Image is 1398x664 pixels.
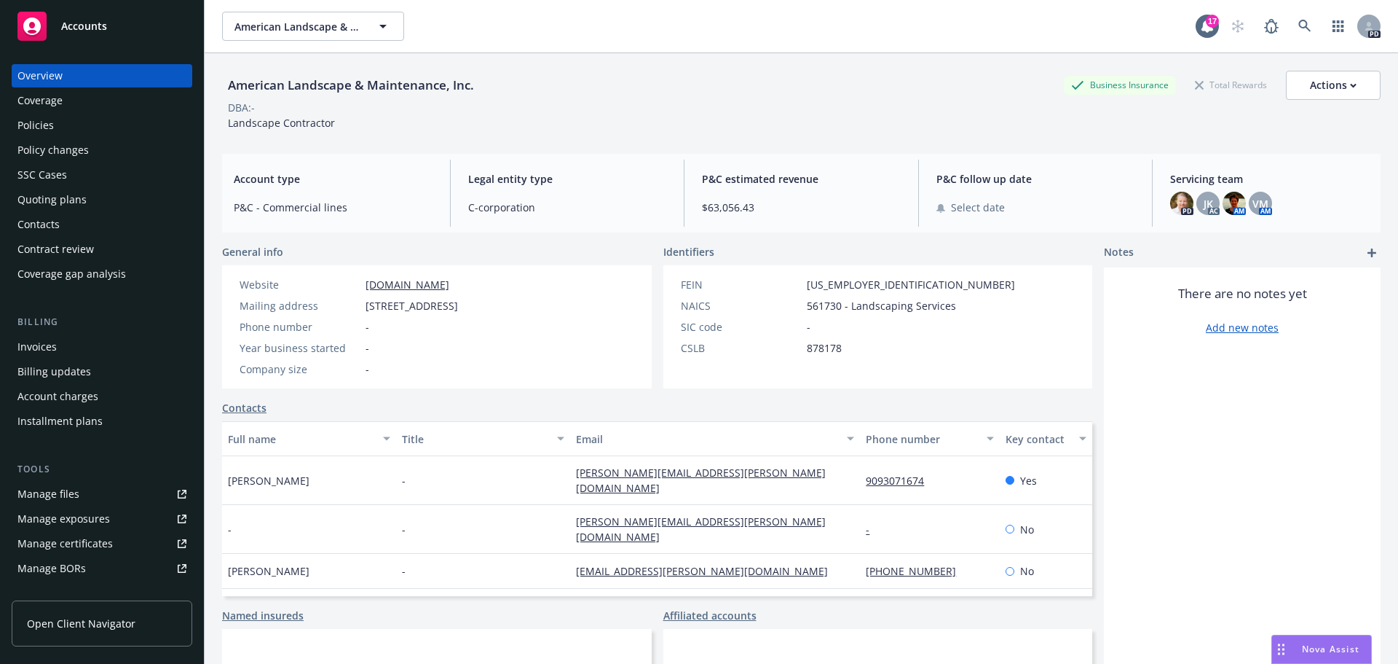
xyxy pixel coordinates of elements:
[1104,244,1134,262] span: Notes
[951,200,1005,215] span: Select date
[12,335,192,359] a: Invoices
[468,200,667,215] span: C-corporation
[12,6,192,47] a: Accounts
[234,200,433,215] span: P&C - Commercial lines
[936,171,1135,187] span: P&C follow up date
[1178,285,1307,302] span: There are no notes yet
[807,319,810,335] span: -
[12,89,192,112] a: Coverage
[222,608,304,623] a: Named insureds
[234,171,433,187] span: Account type
[1170,192,1193,215] img: photo
[240,362,360,377] div: Company size
[1000,421,1092,456] button: Key contact
[12,315,192,329] div: Billing
[1363,244,1381,262] a: add
[366,319,369,335] span: -
[17,557,86,580] div: Manage BORs
[61,20,107,32] span: Accounts
[576,515,826,544] a: [PERSON_NAME][EMAIL_ADDRESS][PERSON_NAME][DOMAIN_NAME]
[1223,192,1246,215] img: photo
[222,400,266,415] a: Contacts
[866,523,881,536] a: -
[866,431,977,447] div: Phone number
[570,421,860,456] button: Email
[17,138,89,162] div: Policy changes
[663,608,757,623] a: Affiliated accounts
[17,64,63,87] div: Overview
[1170,171,1369,187] span: Servicing team
[234,19,360,34] span: American Landscape & Maintenance, Inc.
[240,277,360,292] div: Website
[866,474,936,488] a: 9093071674
[228,100,255,115] div: DBA: -
[12,385,192,408] a: Account charges
[1204,196,1213,211] span: JK
[1020,563,1034,579] span: No
[12,114,192,137] a: Policies
[860,421,999,456] button: Phone number
[402,522,406,537] span: -
[222,244,283,259] span: General info
[17,385,98,408] div: Account charges
[1286,71,1381,100] button: Actions
[17,360,91,383] div: Billing updates
[1310,71,1356,99] div: Actions
[396,421,570,456] button: Title
[228,431,374,447] div: Full name
[1020,522,1034,537] span: No
[1272,636,1290,663] div: Drag to move
[866,564,968,578] a: [PHONE_NUMBER]
[228,116,335,130] span: Landscape Contractor
[402,563,406,579] span: -
[1206,320,1279,335] a: Add new notes
[702,171,901,187] span: P&C estimated revenue
[12,483,192,506] a: Manage files
[681,277,801,292] div: FEIN
[576,564,840,578] a: [EMAIL_ADDRESS][PERSON_NAME][DOMAIN_NAME]
[27,616,135,631] span: Open Client Navigator
[1302,643,1359,655] span: Nova Assist
[402,431,548,447] div: Title
[1252,196,1268,211] span: VM
[807,340,842,356] span: 878178
[12,507,192,531] span: Manage exposures
[1206,15,1219,28] div: 17
[468,171,667,187] span: Legal entity type
[228,522,232,537] span: -
[663,244,714,259] span: Identifiers
[240,319,360,335] div: Phone number
[1257,12,1286,41] a: Report a Bug
[12,213,192,236] a: Contacts
[17,114,54,137] div: Policies
[576,431,838,447] div: Email
[1290,12,1319,41] a: Search
[240,298,360,313] div: Mailing address
[12,360,192,383] a: Billing updates
[228,473,309,488] span: [PERSON_NAME]
[681,340,801,356] div: CSLB
[17,532,113,555] div: Manage certificates
[12,582,192,605] a: Summary of insurance
[17,188,87,211] div: Quoting plans
[17,507,110,531] div: Manage exposures
[17,410,103,433] div: Installment plans
[12,462,192,477] div: Tools
[17,582,128,605] div: Summary of insurance
[17,262,126,286] div: Coverage gap analysis
[12,532,192,555] a: Manage certificates
[12,262,192,286] a: Coverage gap analysis
[222,421,396,456] button: Full name
[807,298,956,313] span: 561730 - Landscaping Services
[702,200,901,215] span: $63,056.43
[228,563,309,579] span: [PERSON_NAME]
[1006,431,1070,447] div: Key contact
[12,188,192,211] a: Quoting plans
[681,298,801,313] div: NAICS
[366,362,369,377] span: -
[12,64,192,87] a: Overview
[576,466,826,495] a: [PERSON_NAME][EMAIL_ADDRESS][PERSON_NAME][DOMAIN_NAME]
[12,163,192,187] a: SSC Cases
[17,89,63,112] div: Coverage
[17,483,79,506] div: Manage files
